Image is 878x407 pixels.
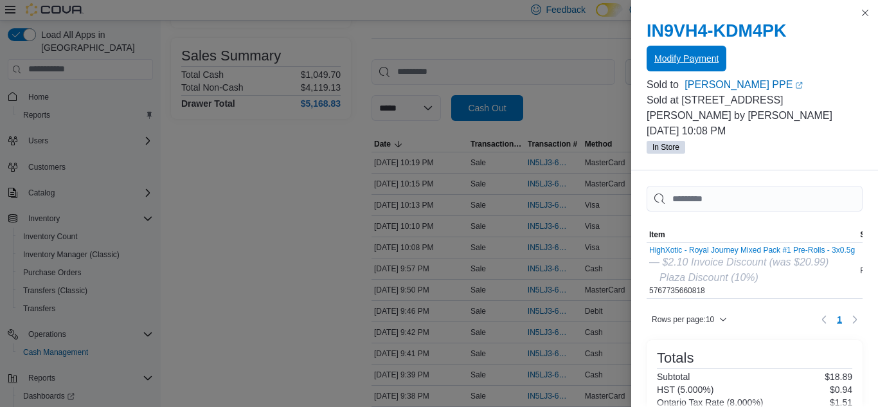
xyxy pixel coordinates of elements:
ul: Pagination for table: MemoryTable from EuiInMemoryTable [832,309,847,330]
button: Next page [847,312,863,327]
p: [DATE] 10:08 PM [647,123,863,139]
h2: IN9VH4-KDM4PK [647,21,863,41]
nav: Pagination for table: MemoryTable from EuiInMemoryTable [816,309,863,330]
span: 1 [837,313,842,326]
span: In Store [652,141,679,153]
button: Item [647,227,857,242]
div: Sold to [647,77,682,93]
p: $0.94 [830,384,852,395]
svg: External link [795,82,803,89]
button: Page 1 of 1 [832,309,847,330]
div: 5767735660818 [649,246,855,296]
div: — $2.10 Invoice Discount (was $20.99) [649,255,855,270]
i: Plaza Discount (10%) [659,272,758,283]
p: $18.89 [825,372,852,382]
input: This is a search bar. As you type, the results lower in the page will automatically filter. [647,186,863,212]
h3: Totals [657,350,694,366]
a: [PERSON_NAME] PPEExternal link [685,77,863,93]
button: Modify Payment [647,46,726,71]
button: Close this dialog [857,5,873,21]
button: HighXotic - Royal Journey Mixed Pack #1 Pre-Rolls - 3x0.5g [649,246,855,255]
button: Rows per page:10 [647,312,732,327]
button: Previous page [816,312,832,327]
span: In Store [647,141,685,154]
span: Rows per page : 10 [652,314,714,325]
span: SKU [860,230,876,240]
span: Modify Payment [654,52,719,65]
h6: Subtotal [657,372,690,382]
h6: HST (5.000%) [657,384,713,395]
span: Item [649,230,665,240]
p: Sold at [STREET_ADDRESS][PERSON_NAME] by [PERSON_NAME] [647,93,863,123]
